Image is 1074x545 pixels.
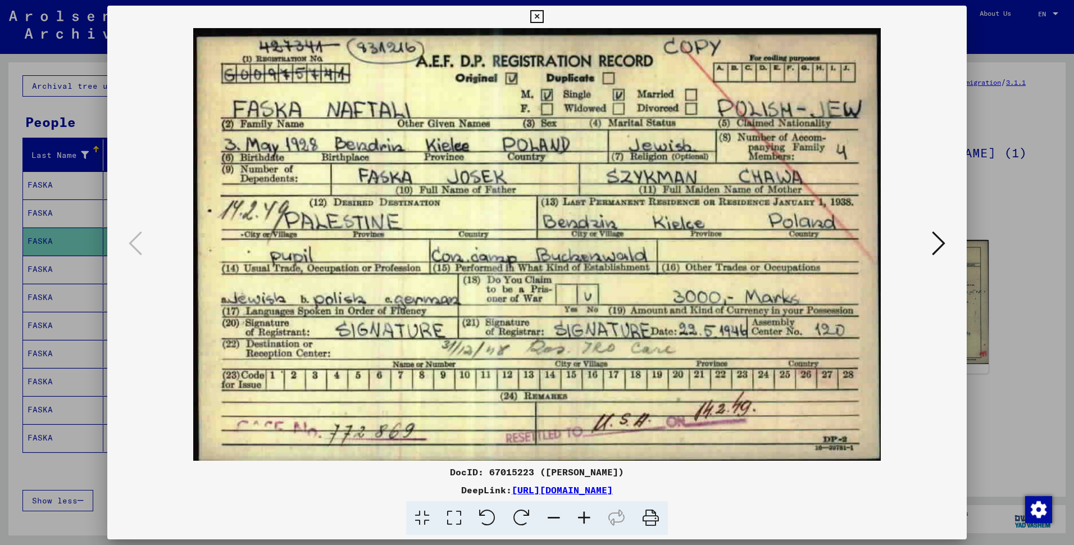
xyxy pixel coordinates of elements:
a: [URL][DOMAIN_NAME] [512,484,613,496]
img: Change consent [1025,496,1052,523]
div: DeepLink: [107,483,967,497]
div: DocID: 67015223 ([PERSON_NAME]) [107,465,967,479]
img: 001.jpg [145,28,929,461]
div: Change consent [1025,496,1052,523]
